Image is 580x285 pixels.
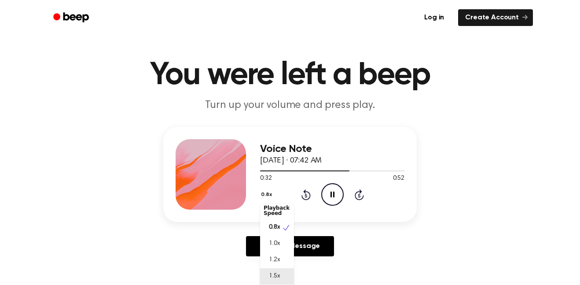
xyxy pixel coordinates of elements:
[269,223,280,232] span: 0.8x
[269,272,280,281] span: 1.5x
[260,202,294,219] div: Playback Speed
[260,187,275,202] button: 0.8x
[269,255,280,265] span: 1.2x
[269,239,280,248] span: 1.0x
